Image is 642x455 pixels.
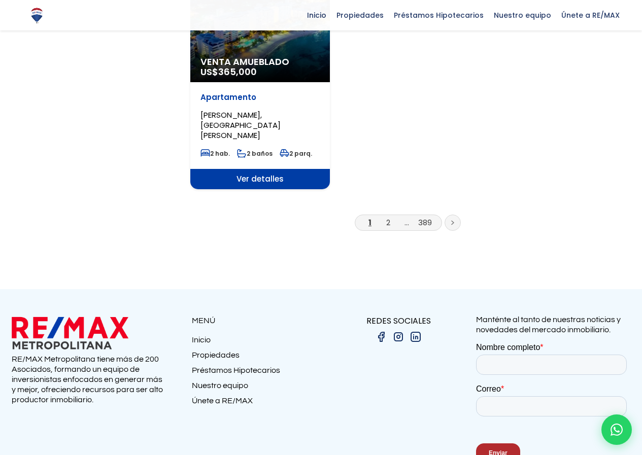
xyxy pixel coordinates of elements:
img: linkedin.png [410,331,422,343]
p: RE/MAX Metropolitana tiene más de 200 Asociados, formando un equipo de inversionistas enfocados e... [12,354,166,405]
span: 365,000 [218,65,257,78]
p: MENÚ [192,314,321,327]
a: 2 [386,217,390,228]
img: remax metropolitana logo [12,314,128,352]
a: Propiedades [192,350,321,365]
img: Logo de REMAX [28,7,46,24]
a: ... [404,217,409,228]
p: Manténte al tanto de nuestras noticias y novedades del mercado inmobiliario. [476,314,631,335]
span: Nuestro equipo [489,8,556,23]
a: Nuestro equipo [192,380,321,396]
a: 389 [418,217,432,228]
span: Préstamos Hipotecarios [389,8,489,23]
img: facebook.png [375,331,387,343]
a: Préstamos Hipotecarios [192,365,321,380]
p: REDES SOCIALES [321,314,476,327]
span: Venta Amueblado [200,57,320,67]
a: Únete a RE/MAX [192,396,321,411]
a: Inicio [192,335,321,350]
a: 1 [368,217,371,228]
span: Ver detalles [190,169,330,189]
span: US$ [200,65,257,78]
span: Inicio [302,8,331,23]
span: 2 hab. [200,149,230,158]
span: Propiedades [331,8,389,23]
span: Únete a RE/MAX [556,8,625,23]
img: instagram.png [392,331,404,343]
p: Apartamento [200,92,320,102]
span: 2 parq. [280,149,312,158]
span: [PERSON_NAME], [GEOGRAPHIC_DATA][PERSON_NAME] [200,110,281,141]
span: 2 baños [237,149,273,158]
